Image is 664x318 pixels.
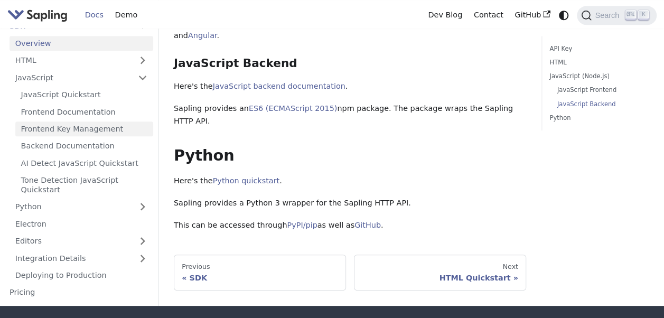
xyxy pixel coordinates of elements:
[10,53,153,68] a: HTML
[422,7,467,23] a: Dev Blog
[10,70,153,85] a: JavaScript
[15,173,153,198] a: Tone Detection JavaScript Quickstart
[509,7,556,23] a: GitHub
[549,71,645,81] a: JavaScript (Node.js)
[556,7,572,23] button: Switch between dark and light mode (currently system mode)
[174,255,346,291] a: PreviousSDK
[557,99,641,109] a: JavaScript Backend
[10,216,153,231] a: Electron
[174,57,526,71] h3: JavaScript Backend
[174,146,526,165] h2: Python
[249,104,338,113] a: ES6 (ECMAScript 2015)
[132,233,153,249] button: Expand sidebar category 'Editors'
[15,138,153,154] a: Backend Documentation
[354,221,381,229] a: GitHub
[174,80,526,93] p: Here's the .
[15,121,153,136] a: Frontend Key Management
[79,7,109,23] a: Docs
[174,219,526,232] p: This can be accessed through as well as .
[213,82,345,90] a: JavaScript backend documentation
[15,87,153,102] a: JavaScript Quickstart
[4,285,153,300] a: Pricing
[577,6,656,25] button: Search (Ctrl+K)
[287,221,317,229] a: PyPI/pip
[15,155,153,171] a: AI Detect JavaScript Quickstart
[109,7,143,23] a: Demo
[10,267,153,283] a: Deploying to Production
[557,85,641,95] a: JavaScript Frontend
[10,199,153,214] a: Python
[549,44,645,54] a: API Key
[468,7,509,23] a: Contact
[188,31,217,40] a: Angular
[174,197,526,210] p: Sapling provides a Python 3 wrapper for the Sapling HTTP API.
[7,7,68,23] img: Sapling.ai
[182,263,338,271] div: Previous
[10,250,153,266] a: Integration Details
[7,7,71,23] a: Sapling.ai
[174,255,526,291] nav: Docs pages
[354,255,526,291] a: NextHTML Quickstart
[174,175,526,188] p: Here's the .
[362,273,518,283] div: HTML Quickstart
[10,233,132,249] a: Editors
[174,102,526,128] p: Sapling provides an npm package. The package wraps the Sapling HTTP API.
[4,302,153,317] a: Custom Models
[15,104,153,119] a: Frontend Documentation
[10,36,153,51] a: Overview
[362,263,518,271] div: Next
[213,176,279,185] a: Python quickstart
[549,113,645,123] a: Python
[182,273,338,283] div: SDK
[592,11,625,20] span: Search
[549,58,645,68] a: HTML
[638,10,649,20] kbd: K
